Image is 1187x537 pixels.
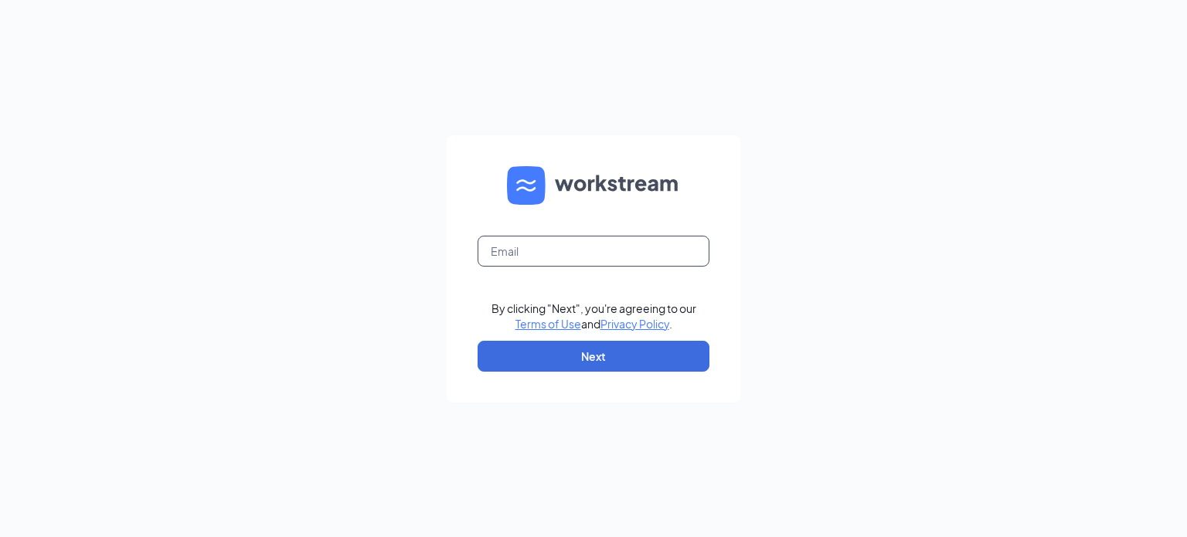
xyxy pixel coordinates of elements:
[478,236,709,267] input: Email
[478,341,709,372] button: Next
[515,317,581,331] a: Terms of Use
[507,166,680,205] img: WS logo and Workstream text
[491,301,696,331] div: By clicking "Next", you're agreeing to our and .
[600,317,669,331] a: Privacy Policy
